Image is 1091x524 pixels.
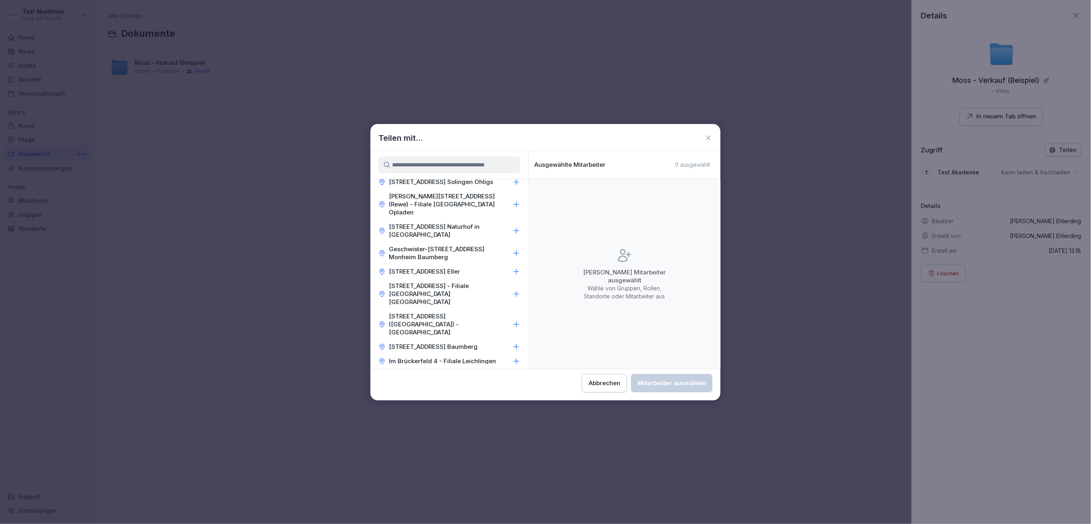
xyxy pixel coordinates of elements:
button: Abbrechen [582,374,627,392]
p: [STREET_ADDRESS] Naturhof in [GEOGRAPHIC_DATA] [389,223,509,239]
h1: Teilen mit... [378,132,423,144]
p: [STREET_ADDRESS] ([GEOGRAPHIC_DATA]) - [GEOGRAPHIC_DATA] [389,312,509,336]
p: Ausgewählte Mitarbeiter [534,161,605,168]
div: Mitarbeiter auswählen [637,379,706,388]
p: [PERSON_NAME] Mitarbeiter ausgewählt [577,268,673,284]
p: [STREET_ADDRESS] Eller [389,268,460,276]
p: Geschwister-[STREET_ADDRESS] Monheim Baumberg [389,245,509,261]
p: Wähle von Gruppen, Rollen, Standorte oder Mitarbeiter aus [577,284,673,300]
button: Mitarbeiter auswählen [631,374,713,392]
p: [STREET_ADDRESS] Solingen Ohligs [389,178,493,186]
p: [PERSON_NAME][STREET_ADDRESS] (Rewe) - Filiale [GEOGRAPHIC_DATA] Opladen [389,192,509,216]
p: 0 ausgewählt [675,161,710,168]
p: [STREET_ADDRESS] - Filiale [GEOGRAPHIC_DATA] [GEOGRAPHIC_DATA] [389,282,509,306]
p: [STREET_ADDRESS] Baumberg [389,343,478,351]
p: Im Brückerfeld 4 - Filiale Leichlingen [389,357,496,365]
div: Abbrechen [589,379,620,388]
